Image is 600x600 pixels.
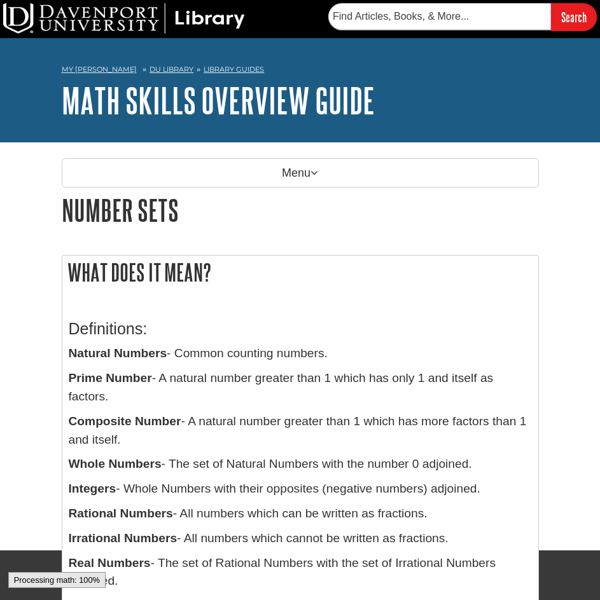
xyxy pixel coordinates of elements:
b: Prime Number [69,371,152,385]
b: Whole Numbers [69,457,162,470]
b: Natural Numbers [69,346,167,360]
p: - Whole Numbers with their opposites (negative numbers) adjoined. [69,480,532,498]
a: Library Guides [204,65,264,74]
input: Search [551,3,597,31]
h1: Number Sets [62,194,539,226]
nav: breadcrumb [62,61,539,81]
b: Real Numbers [69,556,151,569]
p: - A natural number greater than 1 which has more factors than 1 and itself. [69,412,532,449]
b: Irrational Numbers [69,531,178,545]
p: - All numbers which can be written as fractions. [69,505,532,523]
p: - The set of Natural Numbers with the number 0 adjoined. [69,455,532,474]
p: Menu [62,158,539,187]
div: Processing math: 100% [8,572,106,588]
b: Composite Number [69,414,181,428]
h2: What does it mean? [62,256,538,289]
b: Rational Numbers [69,507,173,520]
p: - Common counting numbers. [69,344,532,363]
a: Math Skills Overview Guide [62,81,375,120]
img: DU Library [3,3,245,34]
p: - All numbers which cannot be written as fractions. [69,529,532,548]
b: Integers [69,482,116,495]
a: DU Library [150,65,193,74]
p: - A natural number greater than 1 which has only 1 and itself as factors. [69,369,532,406]
h3: Definitions: [69,320,532,338]
input: Find Articles, Books, & More... [328,3,551,30]
p: - The set of Rational Numbers with the set of Irrational Numbers adjoined. [69,554,532,591]
a: My [PERSON_NAME] [62,64,137,75]
form: Searches DU Library's articles, books, and more [328,3,597,31]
